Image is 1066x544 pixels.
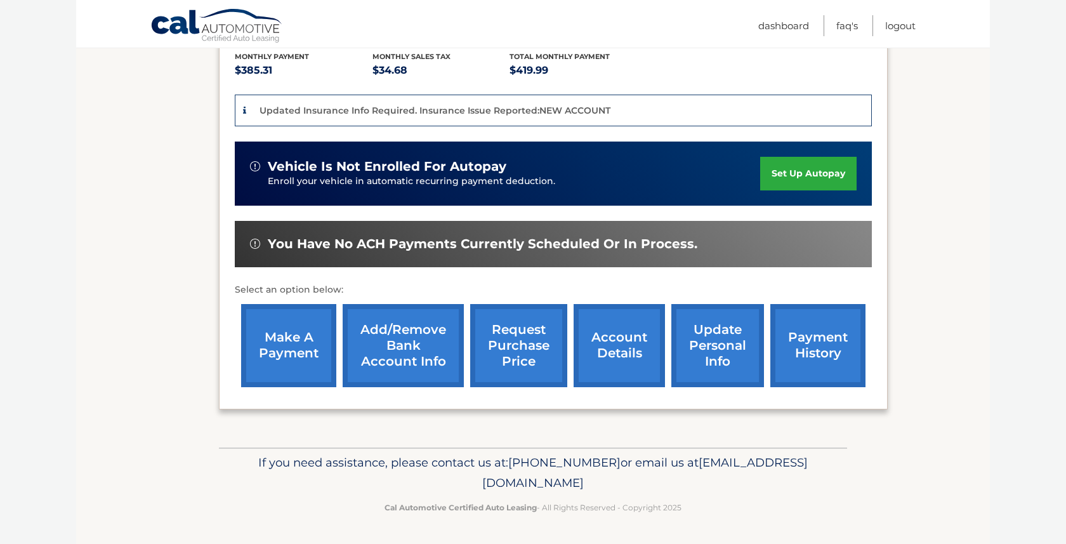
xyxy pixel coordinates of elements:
span: Total Monthly Payment [510,52,610,61]
a: Add/Remove bank account info [343,304,464,387]
span: You have no ACH payments currently scheduled or in process. [268,236,697,252]
a: update personal info [671,304,764,387]
a: account details [574,304,665,387]
p: $419.99 [510,62,647,79]
p: $34.68 [372,62,510,79]
a: payment history [770,304,865,387]
p: Updated Insurance Info Required. Insurance Issue Reported:NEW ACCOUNT [260,105,610,116]
strong: Cal Automotive Certified Auto Leasing [385,503,537,512]
a: make a payment [241,304,336,387]
a: Cal Automotive [150,8,284,45]
a: Dashboard [758,15,809,36]
span: vehicle is not enrolled for autopay [268,159,506,175]
p: - All Rights Reserved - Copyright 2025 [227,501,839,514]
p: Enroll your vehicle in automatic recurring payment deduction. [268,175,760,189]
p: $385.31 [235,62,372,79]
img: alert-white.svg [250,239,260,249]
a: Logout [885,15,916,36]
span: [PHONE_NUMBER] [508,455,621,470]
a: set up autopay [760,157,857,190]
p: If you need assistance, please contact us at: or email us at [227,453,839,493]
a: request purchase price [470,304,567,387]
p: Select an option below: [235,282,872,298]
img: alert-white.svg [250,161,260,171]
a: FAQ's [836,15,858,36]
span: Monthly sales Tax [372,52,451,61]
span: Monthly Payment [235,52,309,61]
